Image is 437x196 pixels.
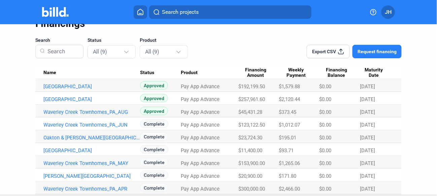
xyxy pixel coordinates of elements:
[360,173,375,179] span: [DATE]
[319,148,331,154] span: $0.00
[279,67,320,78] div: Weekly Payment
[181,122,220,128] span: Pay App Advance
[238,135,262,141] span: $23,724.30
[43,160,140,166] a: Waverley Creek Townhomes_PA_MAY
[319,186,331,192] span: $0.00
[181,186,220,192] span: Pay App Advance
[42,7,69,17] img: Billd Company Logo
[45,43,79,60] input: Search
[352,45,402,58] button: Request financing
[279,122,300,128] span: $1,012.07
[238,122,265,128] span: $123,122.50
[93,48,107,55] mat-select-trigger: All (9)
[43,122,140,128] a: Waverley Creek Townhomes_PA_JUN
[279,148,294,154] span: $93.71
[358,48,397,55] span: Request financing
[360,135,375,141] span: [DATE]
[140,81,168,90] span: Approved
[238,67,273,78] span: Financing Amount
[181,160,220,166] span: Pay App Advance
[43,84,140,90] a: [GEOGRAPHIC_DATA]
[381,5,395,19] button: JH
[319,122,331,128] span: $0.00
[181,148,220,154] span: Pay App Advance
[238,109,262,115] span: $45,431.28
[181,173,220,179] span: Pay App Advance
[360,67,394,78] div: Maturity Date
[238,160,265,166] span: $153,900.00
[238,186,265,192] span: $300,000.00
[279,67,313,78] span: Weekly Payment
[140,107,168,115] span: Approved
[35,37,50,43] span: Search
[181,135,220,141] span: Pay App Advance
[319,67,354,78] span: Financing Balance
[140,171,168,179] span: Complete
[181,70,238,76] div: Product
[140,132,168,141] span: Complete
[312,48,336,55] span: Export CSV
[238,84,265,90] span: $192,199.50
[238,67,279,78] div: Financing Amount
[279,186,300,192] span: $2,466.00
[279,173,297,179] span: $171.80
[140,70,181,76] div: Status
[279,96,300,102] span: $2,120.44
[238,148,262,154] span: $11,400.00
[162,8,199,16] span: Search projects
[307,45,350,58] button: Export CSV
[360,67,388,78] span: Maturity Date
[88,37,101,43] span: Status
[43,109,140,115] a: Waverley Creek Townhomes_PA_AUG
[43,148,140,154] a: [GEOGRAPHIC_DATA]
[181,70,198,76] span: Product
[43,135,140,141] a: Oakton & [PERSON_NAME][GEOGRAPHIC_DATA], [GEOGRAPHIC_DATA]
[319,173,331,179] span: $0.00
[279,109,297,115] span: $373.45
[319,135,331,141] span: $0.00
[319,160,331,166] span: $0.00
[140,184,168,192] span: Complete
[238,173,262,179] span: $20,900.00
[279,135,297,141] span: $195.01
[140,120,168,128] span: Complete
[238,96,265,102] span: $257,961.60
[43,96,140,102] a: [GEOGRAPHIC_DATA]
[43,70,56,76] span: Name
[279,160,300,166] span: $1,265.06
[360,160,375,166] span: [DATE]
[385,8,392,16] span: JH
[181,109,220,115] span: Pay App Advance
[140,94,168,102] span: Approved
[319,67,360,78] div: Financing Balance
[360,96,375,102] span: [DATE]
[149,5,311,19] button: Search projects
[319,109,331,115] span: $0.00
[43,70,140,76] div: Name
[181,84,220,90] span: Pay App Advance
[140,70,154,76] span: Status
[360,109,375,115] span: [DATE]
[279,84,300,90] span: $1,579.88
[360,186,375,192] span: [DATE]
[360,84,375,90] span: [DATE]
[181,96,220,102] span: Pay App Advance
[140,37,157,43] span: Product
[43,186,140,192] a: Waverley Creek Townhomes_PA_APR
[360,122,375,128] span: [DATE]
[140,158,168,166] span: Complete
[319,84,331,90] span: $0.00
[145,48,159,55] mat-select-trigger: All (9)
[43,173,140,179] a: [PERSON_NAME][GEOGRAPHIC_DATA]
[140,145,168,154] span: Complete
[319,96,331,102] span: $0.00
[360,148,375,154] span: [DATE]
